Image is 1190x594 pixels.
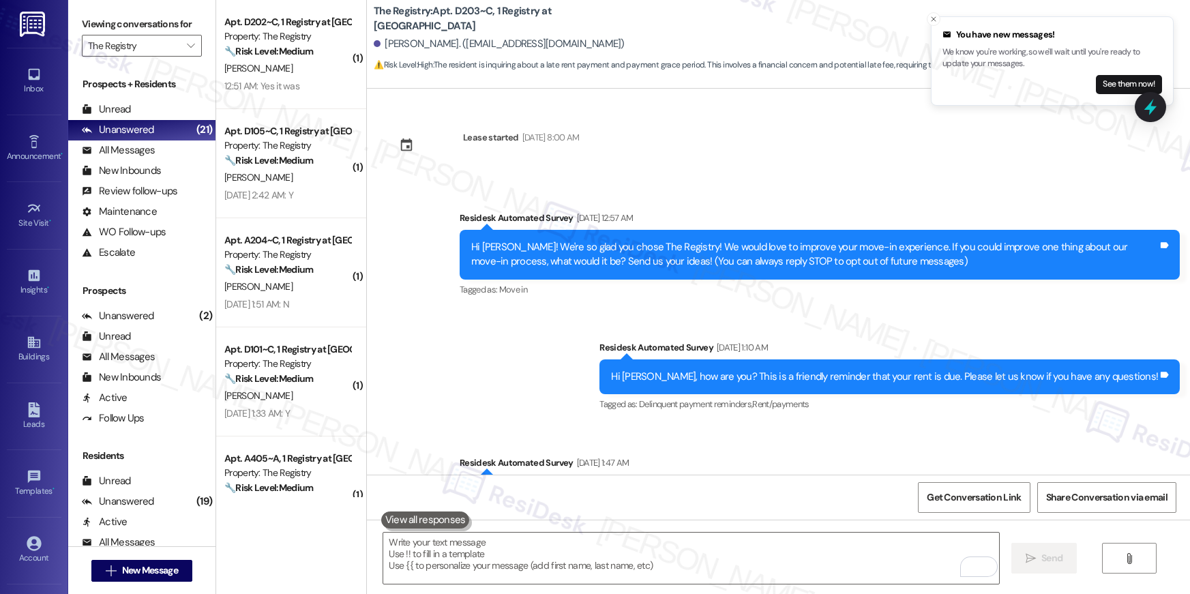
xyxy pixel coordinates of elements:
div: [DATE] 1:10 AM [713,340,768,355]
strong: 🔧 Risk Level: Medium [224,481,313,494]
div: Residesk Automated Survey [599,340,1180,359]
div: Apt. D105~C, 1 Registry at [GEOGRAPHIC_DATA] [224,124,351,138]
div: 12:51 AM: Yes it was [224,80,299,92]
span: • [49,216,51,226]
div: Tagged as: [460,280,1180,299]
span: [PERSON_NAME] [224,389,293,402]
span: Get Conversation Link [927,490,1021,505]
div: New Inbounds [82,370,161,385]
span: • [61,149,63,159]
div: WO Follow-ups [82,225,166,239]
a: Leads [7,398,61,435]
span: [PERSON_NAME] [224,62,293,74]
div: [DATE] 8:00 AM [519,130,580,145]
button: See them now! [1096,75,1162,94]
div: Property: The Registry [224,248,351,262]
strong: 🔧 Risk Level: Medium [224,263,313,276]
div: [DATE] 2:42 AM: Y [224,189,293,201]
span: [PERSON_NAME] [224,171,293,183]
span: Delinquent payment reminders , [639,398,752,410]
div: Property: The Registry [224,466,351,480]
div: You have new messages! [942,28,1162,42]
div: Apt. D202~C, 1 Registry at [GEOGRAPHIC_DATA] [224,15,351,29]
a: Buildings [7,331,61,368]
div: Residents [68,449,215,463]
img: ResiDesk Logo [20,12,48,37]
div: Unread [82,329,131,344]
a: Insights • [7,264,61,301]
p: We know you're working, so we'll wait until you're ready to update your messages. [942,46,1162,70]
div: Unread [82,102,131,117]
button: Close toast [927,12,940,26]
a: Templates • [7,465,61,502]
div: Property: The Registry [224,29,351,44]
a: Inbox [7,63,61,100]
div: All Messages [82,350,155,364]
div: Property: The Registry [224,138,351,153]
div: Unanswered [82,309,154,323]
div: [DATE] 12:57 AM [574,211,634,225]
div: Unread [82,474,131,488]
div: Apt. D101~C, 1 Registry at [GEOGRAPHIC_DATA] [224,342,351,357]
div: New Inbounds [82,164,161,178]
span: Send [1041,551,1062,565]
div: Unanswered [82,123,154,137]
i:  [1124,553,1134,564]
div: Tagged as: [599,394,1180,414]
a: Account [7,532,61,569]
button: New Message [91,560,192,582]
strong: 🔧 Risk Level: Medium [224,372,313,385]
label: Viewing conversations for [82,14,202,35]
textarea: To enrich screen reader interactions, please activate Accessibility in Grammarly extension settings [383,533,999,584]
span: [PERSON_NAME] [224,280,293,293]
div: (21) [193,119,215,140]
div: Unanswered [82,494,154,509]
span: • [53,484,55,494]
strong: ⚠️ Risk Level: High [374,59,432,70]
button: Get Conversation Link [918,482,1030,513]
span: New Message [122,563,178,578]
div: Lease started [463,130,519,145]
button: Share Conversation via email [1037,482,1176,513]
div: Hi [PERSON_NAME]! We're so glad you chose The Registry! We would love to improve your move-in exp... [471,240,1158,269]
div: (19) [193,491,215,512]
div: All Messages [82,535,155,550]
strong: 🔧 Risk Level: Medium [224,45,313,57]
div: Review follow-ups [82,184,177,198]
div: Apt. A204~C, 1 Registry at [GEOGRAPHIC_DATA] [224,233,351,248]
span: Rent/payments [752,398,809,410]
div: Property: The Registry [224,357,351,371]
span: Share Conversation via email [1046,490,1167,505]
div: [DATE] 1:47 AM [574,456,629,470]
div: Active [82,391,128,405]
div: Active [82,515,128,529]
i:  [1026,553,1036,564]
i:  [106,565,116,576]
div: Apt. A405~A, 1 Registry at [GEOGRAPHIC_DATA] [224,451,351,466]
input: All communities [88,35,180,57]
span: : The resident is inquiring about a late rent payment and payment grace period. This involves a f... [374,58,975,72]
b: The Registry: Apt. D203~C, 1 Registry at [GEOGRAPHIC_DATA] [374,4,646,33]
i:  [187,40,194,51]
div: [DATE] 1:51 AM: N [224,298,289,310]
a: Site Visit • [7,197,61,234]
strong: 🔧 Risk Level: Medium [224,154,313,166]
div: Prospects [68,284,215,298]
button: Send [1011,543,1077,574]
div: Residesk Automated Survey [460,211,1180,230]
div: Prospects + Residents [68,77,215,91]
div: Hi [PERSON_NAME], how are you? This is a friendly reminder that your rent is due. Please let us k... [611,370,1158,384]
div: (2) [196,306,215,327]
div: Escalate [82,246,135,260]
div: All Messages [82,143,155,158]
div: Residesk Automated Survey [460,456,1180,475]
span: Move in [499,284,527,295]
span: • [47,283,49,293]
div: Maintenance [82,205,157,219]
div: [DATE] 1:33 AM: Y [224,407,290,419]
div: [PERSON_NAME]. ([EMAIL_ADDRESS][DOMAIN_NAME]) [374,37,625,51]
div: Follow Ups [82,411,145,426]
